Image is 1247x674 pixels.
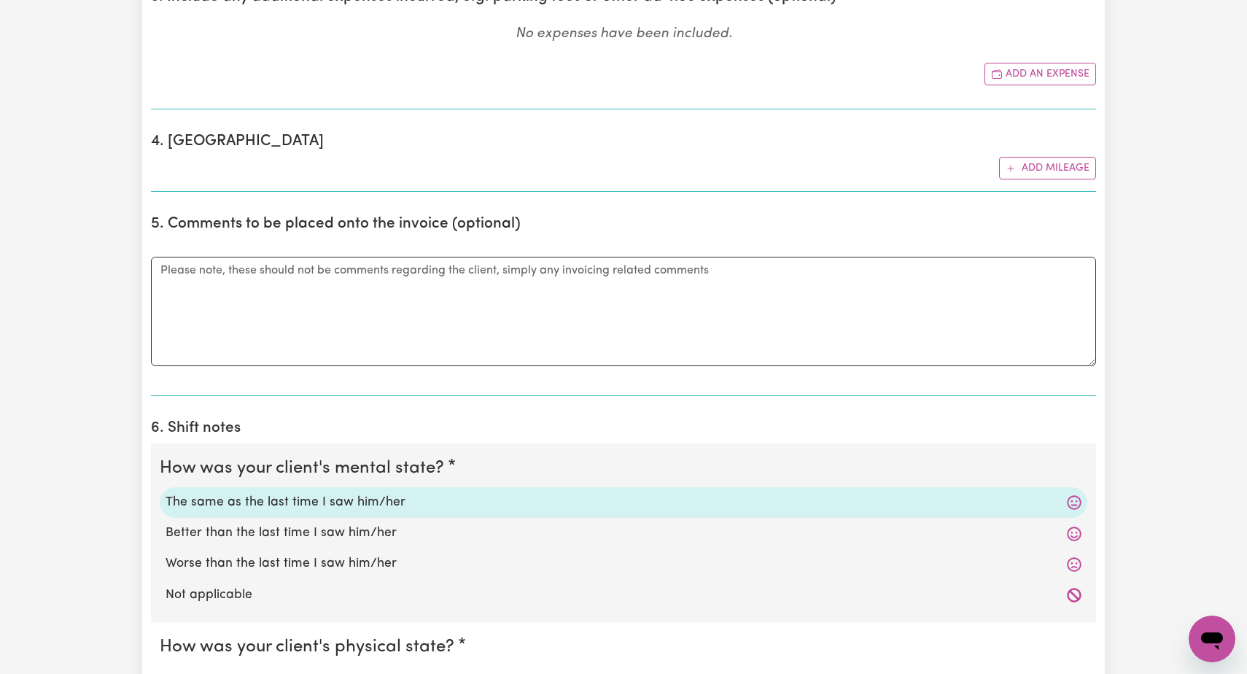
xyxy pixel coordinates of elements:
label: The same as the last time I saw him/her [166,493,1081,512]
em: No expenses have been included. [516,27,732,41]
button: Add mileage [999,157,1096,179]
legend: How was your client's physical state? [160,634,460,660]
label: Better than the last time I saw him/her [166,524,1081,543]
label: Not applicable [166,586,1081,605]
h2: 6. Shift notes [151,419,1096,438]
label: Worse than the last time I saw him/her [166,554,1081,573]
h2: 4. [GEOGRAPHIC_DATA] [151,133,1096,151]
h2: 5. Comments to be placed onto the invoice (optional) [151,215,1096,233]
iframe: Button to launch messaging window [1189,616,1235,662]
legend: How was your client's mental state? [160,455,450,481]
button: Add another expense [984,63,1096,85]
